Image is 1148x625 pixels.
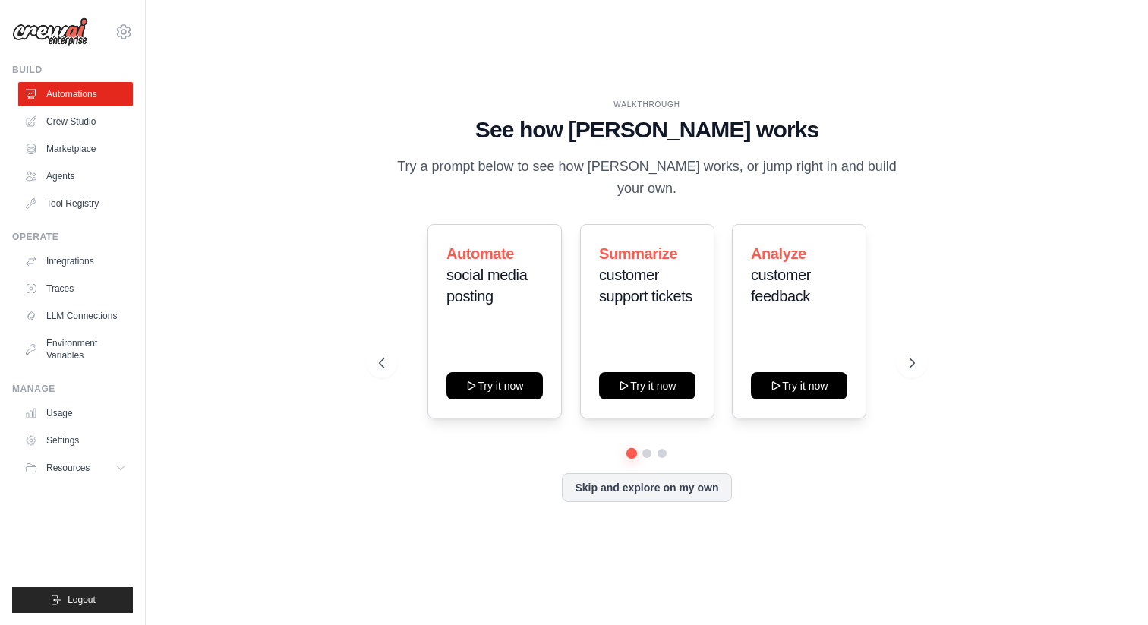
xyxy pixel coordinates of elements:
a: Integrations [18,249,133,273]
a: Tool Registry [18,191,133,216]
a: Environment Variables [18,331,133,368]
span: Automate [446,245,514,262]
span: Logout [68,594,96,606]
div: Manage [12,383,133,395]
img: Logo [12,17,88,46]
div: WALKTHROUGH [379,99,915,110]
button: Try it now [599,372,695,399]
button: Try it now [446,372,543,399]
div: Build [12,64,133,76]
button: Logout [12,587,133,613]
span: customer support tickets [599,267,692,305]
a: Traces [18,276,133,301]
button: Skip and explore on my own [562,473,731,502]
a: Crew Studio [18,109,133,134]
button: Try it now [751,372,847,399]
button: Resources [18,456,133,480]
a: Agents [18,164,133,188]
span: social media posting [446,267,527,305]
a: LLM Connections [18,304,133,328]
span: Resources [46,462,90,474]
a: Usage [18,401,133,425]
a: Settings [18,428,133,453]
a: Marketplace [18,137,133,161]
span: Summarize [599,245,677,262]
span: customer feedback [751,267,811,305]
div: Operate [12,231,133,243]
h1: See how [PERSON_NAME] works [379,116,915,144]
p: Try a prompt below to see how [PERSON_NAME] works, or jump right in and build your own. [392,156,902,200]
a: Automations [18,82,133,106]
span: Analyze [751,245,806,262]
